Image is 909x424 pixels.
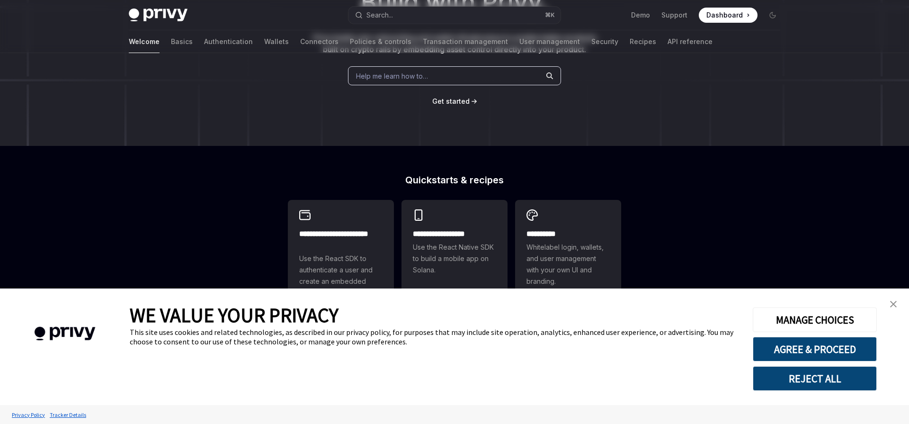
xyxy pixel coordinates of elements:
button: MANAGE CHOICES [753,307,877,332]
img: company logo [14,313,116,354]
button: AGREE & PROCEED [753,337,877,361]
a: Privacy Policy [9,406,47,423]
button: REJECT ALL [753,366,877,391]
div: This site uses cookies and related technologies, as described in our privacy policy, for purposes... [130,327,739,346]
span: WE VALUE YOUR PRIVACY [130,303,339,327]
a: close banner [884,295,903,314]
img: close banner [890,301,897,307]
a: Tracker Details [47,406,89,423]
